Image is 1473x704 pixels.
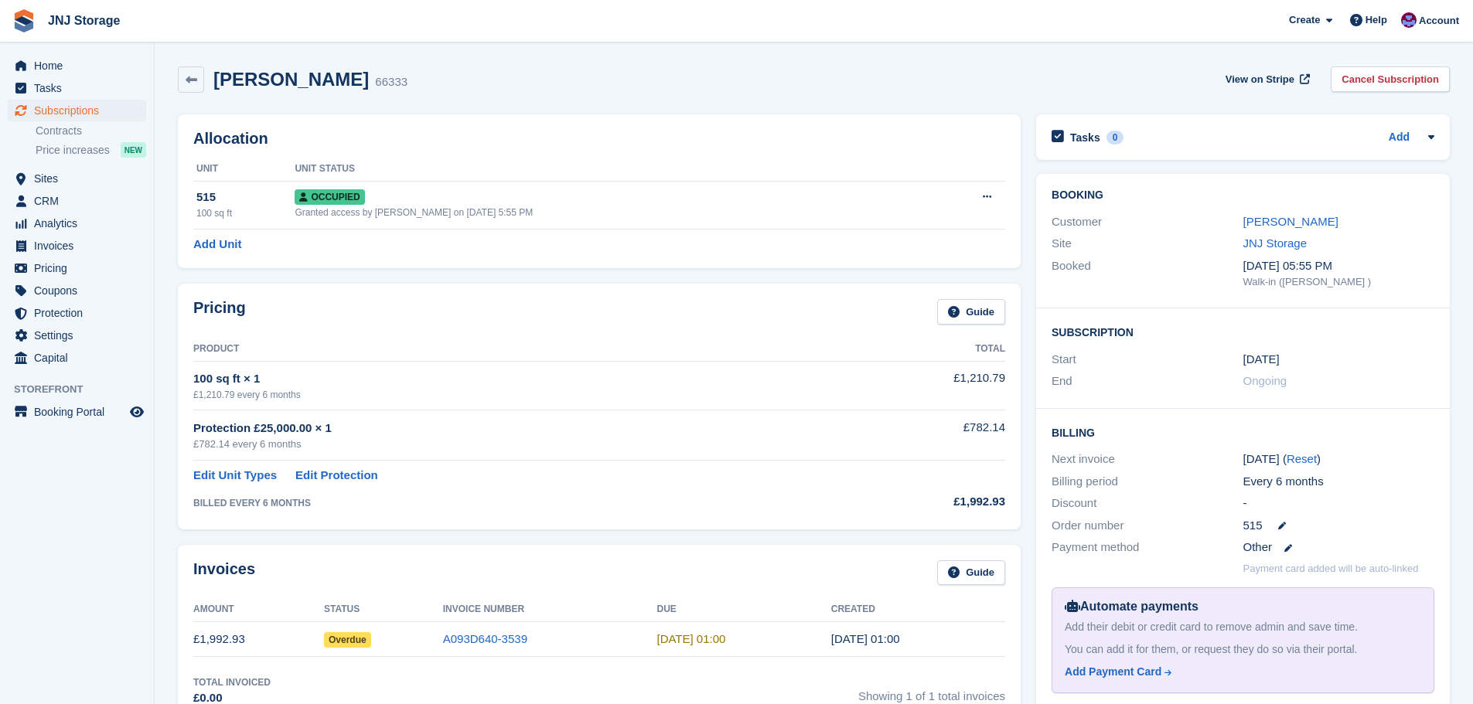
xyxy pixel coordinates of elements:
div: Add Payment Card [1065,664,1161,680]
a: menu [8,302,146,324]
div: 515 [196,189,295,206]
th: Unit [193,157,295,182]
span: Help [1366,12,1387,28]
div: Site [1052,235,1243,253]
th: Due [656,597,830,622]
div: BILLED EVERY 6 MONTHS [193,496,828,510]
div: [DATE] 05:55 PM [1243,257,1434,275]
a: Edit Unit Types [193,467,277,485]
h2: Allocation [193,130,1005,148]
a: Guide [937,560,1005,586]
a: A093D640-3539 [443,632,527,645]
div: Discount [1052,495,1243,512]
span: Create [1289,12,1320,28]
div: Booked [1052,257,1243,290]
div: Start [1052,351,1243,369]
a: Cancel Subscription [1331,66,1450,92]
span: Analytics [34,213,127,234]
div: 66333 [375,73,407,91]
span: Booking Portal [34,401,127,423]
div: Every 6 months [1243,473,1434,491]
div: Order number [1052,517,1243,535]
th: Status [324,597,443,622]
div: Billing period [1052,473,1243,491]
div: Add their debit or credit card to remove admin and save time. [1065,619,1421,635]
a: menu [8,168,146,189]
div: 100 sq ft [196,206,295,220]
span: Sites [34,168,127,189]
td: £782.14 [828,410,1005,461]
a: Add Unit [193,236,241,253]
div: Granted access by [PERSON_NAME] on [DATE] 5:55 PM [295,206,920,219]
span: Occupied [295,189,364,205]
span: Home [34,55,127,77]
div: Protection £25,000.00 × 1 [193,420,828,437]
a: [PERSON_NAME] [1243,215,1338,228]
div: Total Invoiced [193,675,271,689]
span: Settings [34,325,127,346]
img: Jonathan Scrase [1401,12,1417,28]
a: JNJ Storage [42,8,126,33]
th: Created [831,597,1005,622]
img: stora-icon-8386f47178a22dfd0bd8f6a31ec36ba5ce8667c1dd55bd0f319d3a0aa187defe.svg [12,9,36,32]
td: £1,210.79 [828,361,1005,410]
div: 0 [1106,131,1124,145]
div: Walk-in ([PERSON_NAME] ) [1243,274,1434,290]
th: Unit Status [295,157,920,182]
h2: Subscription [1052,324,1434,339]
a: Contracts [36,124,146,138]
span: CRM [34,190,127,212]
span: Storefront [14,382,154,397]
span: Capital [34,347,127,369]
span: Tasks [34,77,127,99]
a: Edit Protection [295,467,378,485]
h2: Booking [1052,189,1434,202]
a: menu [8,235,146,257]
a: menu [8,77,146,99]
div: £782.14 every 6 months [193,437,828,452]
span: View on Stripe [1226,72,1294,87]
time: 2025-08-14 00:00:00 UTC [1243,351,1280,369]
th: Total [828,337,1005,362]
th: Amount [193,597,324,622]
span: Protection [34,302,127,324]
th: Invoice Number [443,597,657,622]
a: menu [8,190,146,212]
a: menu [8,100,146,121]
div: Other [1243,539,1434,556]
div: 100 sq ft × 1 [193,370,828,388]
div: Customer [1052,213,1243,231]
a: Reset [1287,452,1317,465]
div: NEW [121,142,146,158]
span: Pricing [34,257,127,279]
a: Add [1389,129,1410,147]
span: Account [1419,13,1459,29]
a: menu [8,325,146,346]
td: £1,992.93 [193,622,324,657]
a: menu [8,213,146,234]
div: Payment method [1052,539,1243,556]
a: Add Payment Card [1065,664,1415,680]
a: Price increases NEW [36,141,146,158]
a: Preview store [128,403,146,421]
a: View on Stripe [1219,66,1313,92]
div: - [1243,495,1434,512]
h2: Invoices [193,560,255,586]
a: JNJ Storage [1243,236,1308,250]
div: Next invoice [1052,451,1243,468]
div: £1,210.79 every 6 months [193,388,828,402]
a: menu [8,401,146,423]
h2: Billing [1052,424,1434,440]
span: Overdue [324,632,371,648]
a: menu [8,55,146,77]
a: menu [8,257,146,279]
h2: Tasks [1070,131,1100,145]
p: Payment card added will be auto-linked [1243,561,1419,576]
h2: [PERSON_NAME] [213,69,369,90]
span: 515 [1243,517,1263,535]
span: Invoices [34,235,127,257]
a: menu [8,280,146,301]
div: [DATE] ( ) [1243,451,1434,468]
time: 2025-08-14 00:00:02 UTC [831,632,900,645]
div: End [1052,372,1243,390]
